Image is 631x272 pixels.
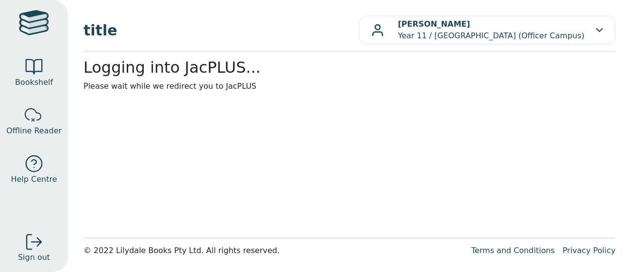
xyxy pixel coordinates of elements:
[563,246,615,255] a: Privacy Policy
[471,246,555,255] a: Terms and Conditions
[359,16,615,45] button: [PERSON_NAME]Year 11 / [GEOGRAPHIC_DATA] (Officer Campus)
[6,125,62,137] span: Offline Reader
[83,80,615,92] p: Please wait while we redirect you to JacPLUS
[11,174,57,185] span: Help Centre
[83,58,615,77] h2: Logging into JacPLUS...
[398,18,584,42] p: Year 11 / [GEOGRAPHIC_DATA] (Officer Campus)
[83,19,359,41] span: title
[398,19,470,29] b: [PERSON_NAME]
[83,245,464,256] div: © 2022 Lilydale Books Pty Ltd. All rights reserved.
[18,252,50,263] span: Sign out
[15,77,53,88] span: Bookshelf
